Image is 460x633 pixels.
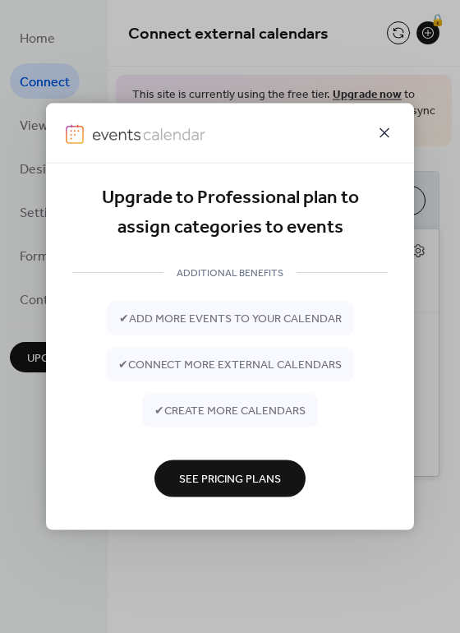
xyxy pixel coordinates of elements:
[119,311,342,328] span: ✔ add more events to your calendar
[163,265,297,282] span: ADDITIONAL BENEFITS
[154,460,306,497] button: See Pricing Plans
[66,124,84,144] img: logo-icon
[154,403,306,420] span: ✔ create more calendars
[118,357,342,374] span: ✔ connect more external calendars
[72,183,388,243] div: Upgrade to Professional plan to assign categories to events
[179,471,281,488] span: See Pricing Plans
[92,124,205,144] img: logo-type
